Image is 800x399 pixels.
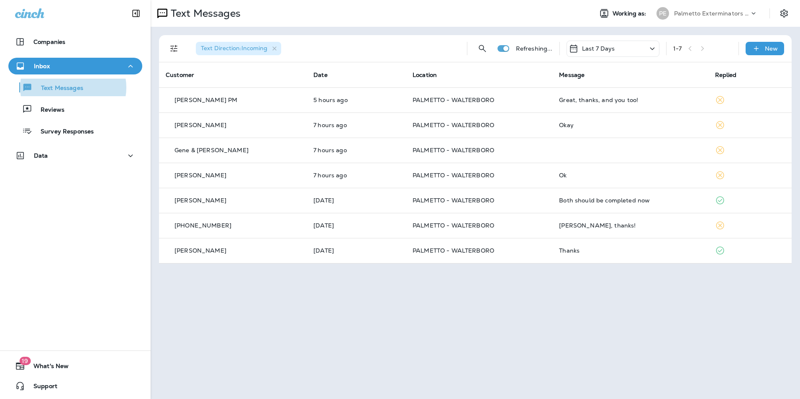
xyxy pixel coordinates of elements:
p: Oct 9, 2025 02:38 PM [313,197,399,204]
button: Support [8,378,142,394]
span: PALMETTO - WALTERBORO [413,197,494,204]
button: Search Messages [474,40,491,57]
p: [PERSON_NAME] [174,247,226,254]
p: Oct 7, 2025 03:58 PM [313,222,399,229]
span: Replied [715,71,737,79]
p: Oct 13, 2025 08:57 AM [313,122,399,128]
p: [PERSON_NAME] [174,197,226,204]
span: Support [25,383,57,393]
div: Gotcha, thanks! [559,222,701,229]
p: [PERSON_NAME] PM [174,97,237,103]
span: What's New [25,363,69,373]
span: PALMETTO - WALTERBORO [413,96,494,104]
p: Oct 13, 2025 08:27 AM [313,147,399,153]
p: Companies [33,38,65,45]
p: Survey Responses [32,128,94,136]
p: Reviews [32,106,64,114]
div: PE [656,7,669,20]
span: Location [413,71,437,79]
button: Reviews [8,100,142,118]
p: Oct 13, 2025 11:07 AM [313,97,399,103]
span: Text Direction : Incoming [201,44,267,52]
p: Text Messages [167,7,241,20]
span: PALMETTO - WALTERBORO [413,146,494,154]
p: Oct 13, 2025 08:19 AM [313,172,399,179]
button: Collapse Sidebar [124,5,148,22]
div: Okay [559,122,701,128]
p: Data [34,152,48,159]
button: Filters [166,40,182,57]
div: 1 - 7 [673,45,682,52]
button: Survey Responses [8,122,142,140]
span: PALMETTO - WALTERBORO [413,222,494,229]
button: 19What's New [8,358,142,374]
span: 19 [19,357,31,365]
button: Companies [8,33,142,50]
span: Customer [166,71,194,79]
button: Inbox [8,58,142,74]
p: [PERSON_NAME] [174,172,226,179]
p: Gene & [PERSON_NAME] [174,147,249,153]
div: Ok [559,172,701,179]
span: PALMETTO - WALTERBORO [413,247,494,254]
span: Date [313,71,328,79]
span: PALMETTO - WALTERBORO [413,171,494,179]
p: Text Messages [33,84,83,92]
p: Palmetto Exterminators LLC [674,10,749,17]
p: New [765,45,778,52]
p: Inbox [34,63,50,69]
p: Oct 7, 2025 03:53 PM [313,247,399,254]
span: Message [559,71,585,79]
span: Working as: [613,10,648,17]
p: [PHONE_NUMBER] [174,222,231,229]
div: Text Direction:Incoming [196,42,281,55]
button: Settings [777,6,792,21]
div: Great, thanks, and you too! [559,97,701,103]
button: Data [8,147,142,164]
div: Both should be completed now [559,197,701,204]
button: Text Messages [8,79,142,96]
p: Refreshing... [516,45,553,52]
span: PALMETTO - WALTERBORO [413,121,494,129]
p: Last 7 Days [582,45,615,52]
p: [PERSON_NAME] [174,122,226,128]
div: Thanks [559,247,701,254]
